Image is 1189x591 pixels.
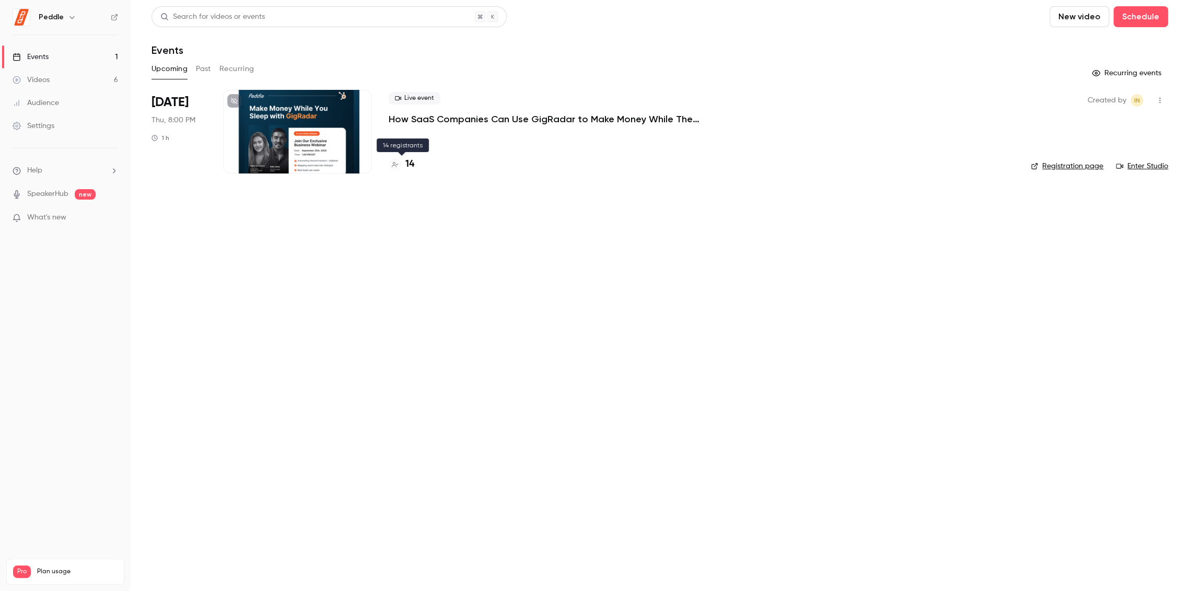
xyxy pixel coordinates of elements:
[13,165,118,176] li: help-dropdown-opener
[27,189,68,200] a: SpeakerHub
[1088,94,1126,107] span: Created by
[389,92,440,105] span: Live event
[1031,161,1103,171] a: Registration page
[13,75,50,85] div: Videos
[1050,6,1109,27] button: New video
[405,157,414,171] h4: 14
[13,98,59,108] div: Audience
[151,90,206,173] div: Sep 25 Thu, 1:00 PM (America/New York)
[389,113,702,125] a: How SaaS Companies Can Use GigRadar to Make Money While They Sleep!
[13,121,54,131] div: Settings
[151,115,195,125] span: Thu, 8:00 PM
[151,94,189,111] span: [DATE]
[151,134,169,142] div: 1 h
[389,157,414,171] a: 14
[151,44,183,56] h1: Events
[37,567,118,576] span: Plan usage
[13,565,31,578] span: Pro
[13,52,49,62] div: Events
[196,61,211,77] button: Past
[1087,65,1168,82] button: Recurring events
[27,165,42,176] span: Help
[75,189,96,200] span: new
[160,11,265,22] div: Search for videos or events
[1116,161,1168,171] a: Enter Studio
[39,12,64,22] h6: Peddle
[1113,6,1168,27] button: Schedule
[13,9,30,26] img: Peddle
[106,213,118,223] iframe: Noticeable Trigger
[1130,94,1143,107] span: Igor Nevenytsia
[27,212,66,223] span: What's new
[219,61,254,77] button: Recurring
[1134,94,1140,107] span: IN
[151,61,188,77] button: Upcoming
